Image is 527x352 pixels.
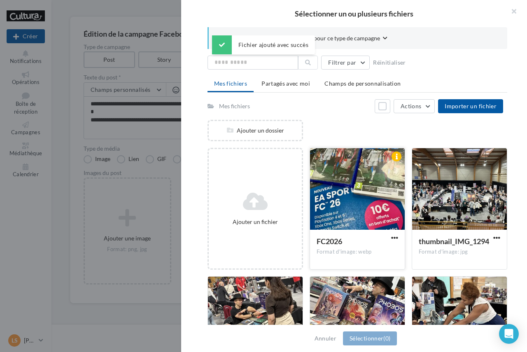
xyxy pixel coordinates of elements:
[445,103,497,110] span: Importer un fichier
[321,56,370,70] button: Filtrer par
[222,34,387,44] button: Consulter les contraintes attendues pour ce type de campagne
[194,10,514,17] h2: Sélectionner un ou plusieurs fichiers
[370,58,409,68] button: Réinitialiser
[214,80,247,87] span: Mes fichiers
[317,248,398,256] div: Format d'image: webp
[212,35,315,54] div: Fichier ajouté avec succès
[209,126,302,135] div: Ajouter un dossier
[419,237,489,246] span: thumbnail_IMG_1294
[383,335,390,342] span: (0)
[343,331,397,345] button: Sélectionner(0)
[317,237,342,246] span: FC2026
[394,99,435,113] button: Actions
[311,333,340,343] button: Annuler
[419,248,500,256] div: Format d'image: jpg
[438,99,503,113] button: Importer un fichier
[401,103,421,110] span: Actions
[219,102,250,110] div: Mes fichiers
[499,324,519,344] div: Open Intercom Messenger
[222,34,380,42] span: Consulter les contraintes attendues pour ce type de campagne
[261,80,310,87] span: Partagés avec moi
[324,80,401,87] span: Champs de personnalisation
[212,218,298,226] div: Ajouter un fichier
